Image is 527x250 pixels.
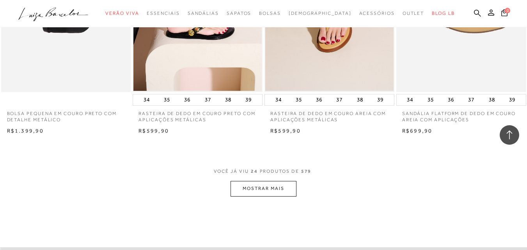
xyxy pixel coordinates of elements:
[359,11,395,16] span: Acessórios
[105,11,139,16] span: Verão Viva
[147,11,179,16] span: Essenciais
[445,94,456,105] button: 36
[202,94,213,105] button: 37
[188,11,219,16] span: Sandálias
[375,94,386,105] button: 39
[507,94,518,105] button: 39
[396,106,526,124] a: SANDÁLIA FLATFORM DE DEDO EM COURO AREIA COM APLICAÇÕES
[402,128,433,134] span: R$699,90
[505,8,510,13] span: 0
[105,6,139,21] a: categoryNavScreenReaderText
[7,128,44,134] span: R$1.399,90
[403,11,424,16] span: Outlet
[133,106,263,124] a: RASTEIRA DE DEDO EM COURO PRETO COM APLICAÇÕES METÁLICAS
[264,106,394,124] a: RASTEIRA DE DEDO EM COURO AREIA COM APLICAÇÕES METÁLICAS
[432,6,454,21] a: BLOG LB
[214,168,314,174] span: VOCÊ JÁ VIU PRODUTOS DE
[359,6,395,21] a: categoryNavScreenReaderText
[405,94,415,105] button: 34
[273,94,284,105] button: 34
[243,94,254,105] button: 39
[223,94,234,105] button: 38
[259,11,281,16] span: Bolsas
[334,94,345,105] button: 37
[301,168,312,174] span: 579
[147,6,179,21] a: categoryNavScreenReaderText
[138,128,169,134] span: R$599,90
[161,94,172,105] button: 35
[188,6,219,21] a: categoryNavScreenReaderText
[270,128,301,134] span: R$599,90
[289,11,351,16] span: [DEMOGRAPHIC_DATA]
[1,106,131,124] a: BOLSA PEQUENA EM COURO PRETO COM DETALHE METÁLICO
[432,11,454,16] span: BLOG LB
[466,94,477,105] button: 37
[499,9,510,19] button: 0
[251,168,258,174] span: 24
[227,6,251,21] a: categoryNavScreenReaderText
[486,94,497,105] button: 38
[289,6,351,21] a: noSubCategoriesText
[403,6,424,21] a: categoryNavScreenReaderText
[231,181,296,196] button: MOSTRAR MAIS
[227,11,251,16] span: Sapatos
[355,94,366,105] button: 38
[141,94,152,105] button: 34
[293,94,304,105] button: 35
[314,94,325,105] button: 36
[259,6,281,21] a: categoryNavScreenReaderText
[182,94,193,105] button: 36
[425,94,436,105] button: 35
